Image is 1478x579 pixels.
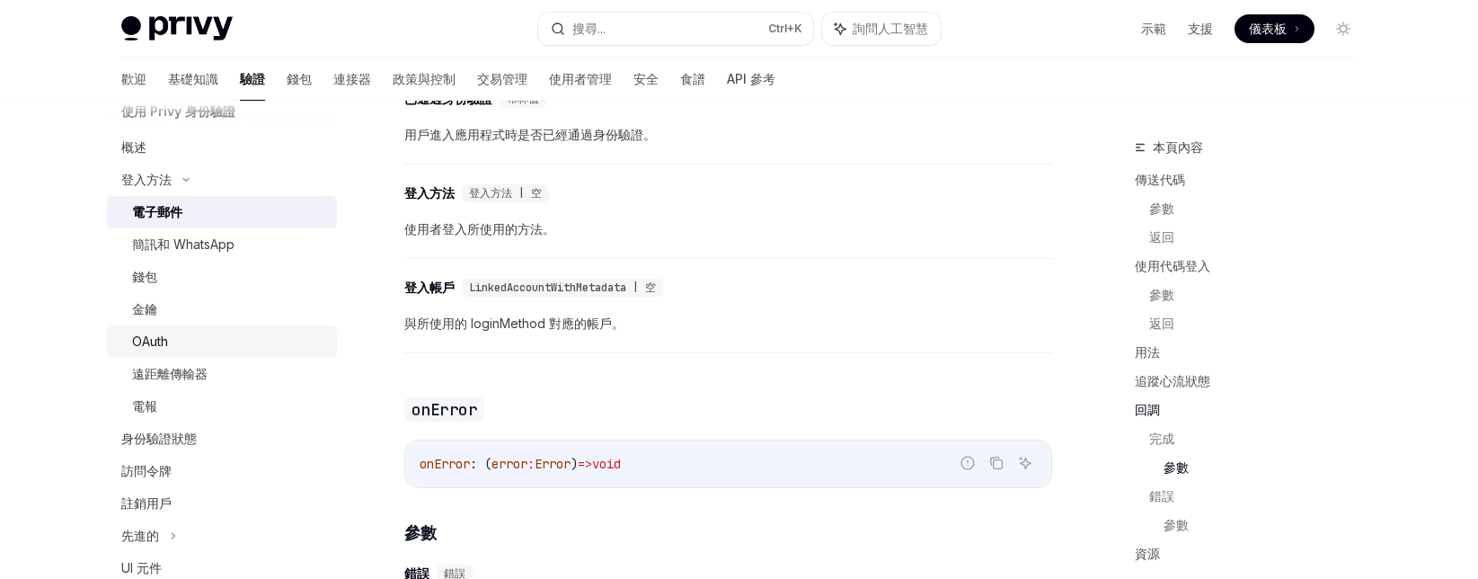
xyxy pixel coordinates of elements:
font: LinkedAccountWithMetadata | 空 [469,281,656,295]
font: 基礎知識 [168,71,218,86]
a: 概述 [107,131,337,164]
font: OAuth [132,334,168,349]
a: 返回 [1149,309,1372,338]
font: 政策與控制 [393,71,456,86]
button: 切換暗模式 [1329,14,1358,43]
font: Ctrl [768,22,787,35]
font: 支援 [1188,21,1213,36]
button: 詢問人工智慧 [1013,451,1037,475]
a: 交易管理 [477,58,527,101]
span: Error [535,456,571,472]
button: 複製程式碼區塊中的內容 [985,451,1008,475]
a: 儀表板 [1235,14,1314,43]
a: 參數 [1164,511,1372,539]
font: UI 元件 [121,560,162,575]
a: 金鑰 [107,293,337,325]
font: 登入方法 [404,185,455,201]
font: 回調 [1135,402,1160,417]
font: 歡迎 [121,71,146,86]
font: 用戶進入應用程式時是否已經通過身份驗證。 [404,127,656,142]
font: 登入方法 [121,172,172,187]
font: 參數 [404,523,437,542]
button: 搜尋...Ctrl+K [538,13,813,45]
a: 驗證 [240,58,265,101]
font: 錯誤 [1149,488,1174,503]
a: 簡訊和 WhatsApp [107,228,337,261]
font: 用法 [1135,344,1160,360]
a: 歡迎 [121,58,146,101]
font: 概述 [121,139,146,155]
font: 傳送代碼 [1135,172,1185,187]
a: 安全 [633,58,659,101]
a: 連接器 [333,58,371,101]
font: 連接器 [333,71,371,86]
font: 安全 [633,71,659,86]
a: 使用者管理 [549,58,612,101]
a: 身份驗證狀態 [107,423,337,455]
font: 登入方法 | 空 [469,186,542,200]
font: 搜尋... [572,21,606,36]
a: 政策與控制 [393,58,456,101]
font: 參數 [1164,459,1189,475]
a: 錢包 [107,261,337,293]
a: API 參考 [727,58,775,101]
button: 報告錯誤代碼 [956,451,979,475]
font: 登入帳戶 [404,280,455,296]
font: 示範 [1141,21,1166,36]
a: 錢包 [287,58,312,101]
font: 電報 [132,398,157,414]
font: 金鑰 [132,301,157,316]
a: 支援 [1188,20,1213,38]
font: 使用代碼登入 [1135,258,1210,273]
font: 註銷用戶 [121,495,172,511]
font: 參數 [1149,200,1174,216]
font: API 參考 [727,71,775,86]
a: 訪問令牌 [107,455,337,487]
a: 使用代碼登入 [1135,252,1372,281]
span: : ( [470,456,491,472]
a: 電子郵件 [107,196,337,228]
font: 使用者登入所使用的方法。 [404,221,555,236]
a: 回調 [1135,396,1372,424]
a: 示範 [1141,20,1166,38]
font: 儀表板 [1249,21,1287,36]
font: +K [787,22,802,35]
span: void [592,456,621,472]
a: 參數 [1164,453,1372,482]
font: 身份驗證狀態 [121,431,197,446]
font: 返回 [1149,229,1174,245]
a: 傳送代碼 [1135,165,1372,194]
font: 使用者管理 [549,71,612,86]
span: onError [420,456,470,472]
font: 錢包 [132,269,157,284]
a: 基礎知識 [168,58,218,101]
font: 追蹤心流狀態 [1135,373,1210,388]
span: ) [571,456,578,472]
a: 參數 [1149,281,1372,309]
a: 遠距離傳輸器 [107,358,337,390]
font: 遠距離傳輸器 [132,366,208,381]
font: 錢包 [287,71,312,86]
font: 返回 [1149,316,1174,331]
font: 電子郵件 [132,204,182,219]
font: 參數 [1164,517,1189,532]
a: 電報 [107,390,337,423]
font: 簡訊和 WhatsApp [132,236,235,252]
a: 參數 [1149,194,1372,223]
span: => [578,456,592,472]
span: error [491,456,527,472]
font: 完成 [1149,431,1174,446]
font: 與所使用的 loginMethod 對應的帳戶。 [404,316,624,331]
font: 資源 [1135,546,1160,561]
button: 詢問人工智慧 [822,13,941,45]
a: 註銷用戶 [107,487,337,520]
font: 本頁內容 [1153,139,1203,155]
a: OAuth [107,325,337,358]
a: 食譜 [680,58,705,101]
a: 資源 [1135,539,1372,568]
font: 驗證 [240,71,265,86]
font: 訪問令牌 [121,463,172,478]
font: 先進的 [121,528,159,543]
a: 用法 [1135,338,1372,367]
a: 返回 [1149,223,1372,252]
